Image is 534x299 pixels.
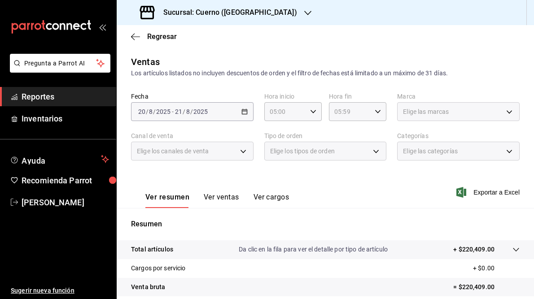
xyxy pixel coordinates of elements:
span: Recomienda Parrot [22,174,109,186]
input: -- [149,108,153,115]
input: -- [175,108,183,115]
label: Categorías [397,133,520,139]
label: Hora fin [329,93,386,100]
p: + $0.00 [473,264,520,273]
span: Elige las categorías [403,147,458,156]
input: -- [186,108,190,115]
label: Tipo de orden [264,133,387,139]
label: Marca [397,93,520,100]
p: Resumen [131,219,520,230]
p: Total artículos [131,245,173,254]
button: Exportar a Excel [458,187,520,198]
label: Fecha [131,93,254,100]
span: Elige los canales de venta [137,147,209,156]
span: Sugerir nueva función [11,286,109,295]
h3: Sucursal: Cuerno ([GEOGRAPHIC_DATA]) [156,7,297,18]
p: = $220,409.00 [453,282,520,292]
span: - [172,108,174,115]
div: Los artículos listados no incluyen descuentos de orden y el filtro de fechas está limitado a un m... [131,69,520,78]
span: / [190,108,193,115]
label: Hora inicio [264,93,322,100]
p: Da clic en la fila para ver el detalle por tipo de artículo [239,245,388,254]
label: Canal de venta [131,133,254,139]
span: Elige los tipos de orden [270,147,335,156]
span: Regresar [147,32,177,41]
span: Inventarios [22,113,109,125]
div: navigation tabs [145,193,289,208]
span: / [183,108,185,115]
input: ---- [156,108,171,115]
button: Pregunta a Parrot AI [10,54,110,73]
p: Cargos por servicio [131,264,186,273]
span: Ayuda [22,154,97,165]
span: / [153,108,156,115]
span: / [146,108,149,115]
input: ---- [193,108,208,115]
button: open_drawer_menu [99,23,106,30]
button: Ver cargos [254,193,289,208]
button: Regresar [131,32,177,41]
span: [PERSON_NAME] [22,196,109,208]
span: Reportes [22,91,109,103]
button: Ver ventas [204,193,239,208]
p: Venta bruta [131,282,165,292]
p: + $220,409.00 [453,245,495,254]
div: Ventas [131,55,160,69]
span: Elige las marcas [403,107,449,116]
span: Pregunta a Parrot AI [24,59,96,68]
input: -- [138,108,146,115]
button: Ver resumen [145,193,189,208]
a: Pregunta a Parrot AI [6,65,110,74]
